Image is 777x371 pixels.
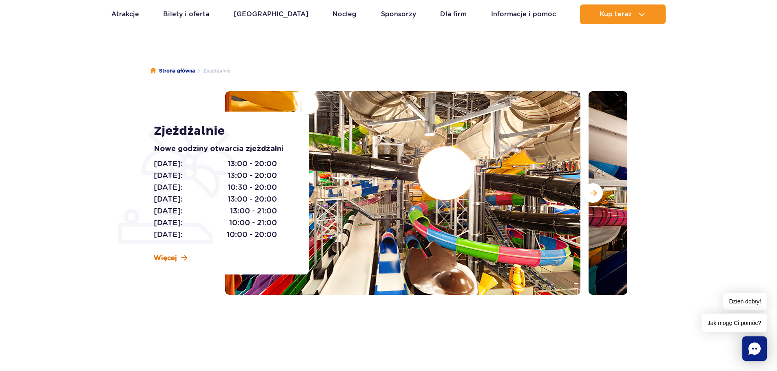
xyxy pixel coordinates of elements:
a: Strona główna [150,67,195,75]
a: [GEOGRAPHIC_DATA] [234,4,308,24]
h1: Zjeżdżalnie [154,124,290,138]
span: Jak mogę Ci pomóc? [702,314,767,332]
span: [DATE]: [154,170,183,181]
a: Sponsorzy [381,4,416,24]
a: Bilety i oferta [163,4,209,24]
span: 13:00 - 20:00 [228,170,277,181]
span: 10:30 - 20:00 [228,182,277,193]
a: Atrakcje [111,4,139,24]
div: Chat [742,336,767,361]
span: [DATE]: [154,158,183,169]
span: 10:00 - 20:00 [227,229,277,240]
span: 10:00 - 21:00 [229,217,277,228]
span: 13:00 - 20:00 [228,193,277,205]
a: Dla firm [440,4,467,24]
span: Dzień dobry! [723,293,767,310]
span: Kup teraz [600,11,632,18]
a: Nocleg [332,4,356,24]
span: Więcej [154,254,177,263]
button: Następny slajd [583,183,603,203]
span: [DATE]: [154,229,183,240]
span: 13:00 - 21:00 [230,205,277,217]
p: Nowe godziny otwarcia zjeżdżalni [154,143,290,155]
a: Informacje i pomoc [491,4,556,24]
span: [DATE]: [154,217,183,228]
span: 13:00 - 20:00 [228,158,277,169]
a: Więcej [154,254,187,263]
span: [DATE]: [154,205,183,217]
button: Kup teraz [580,4,666,24]
span: [DATE]: [154,193,183,205]
li: Zjeżdżalnie [195,67,230,75]
span: [DATE]: [154,182,183,193]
